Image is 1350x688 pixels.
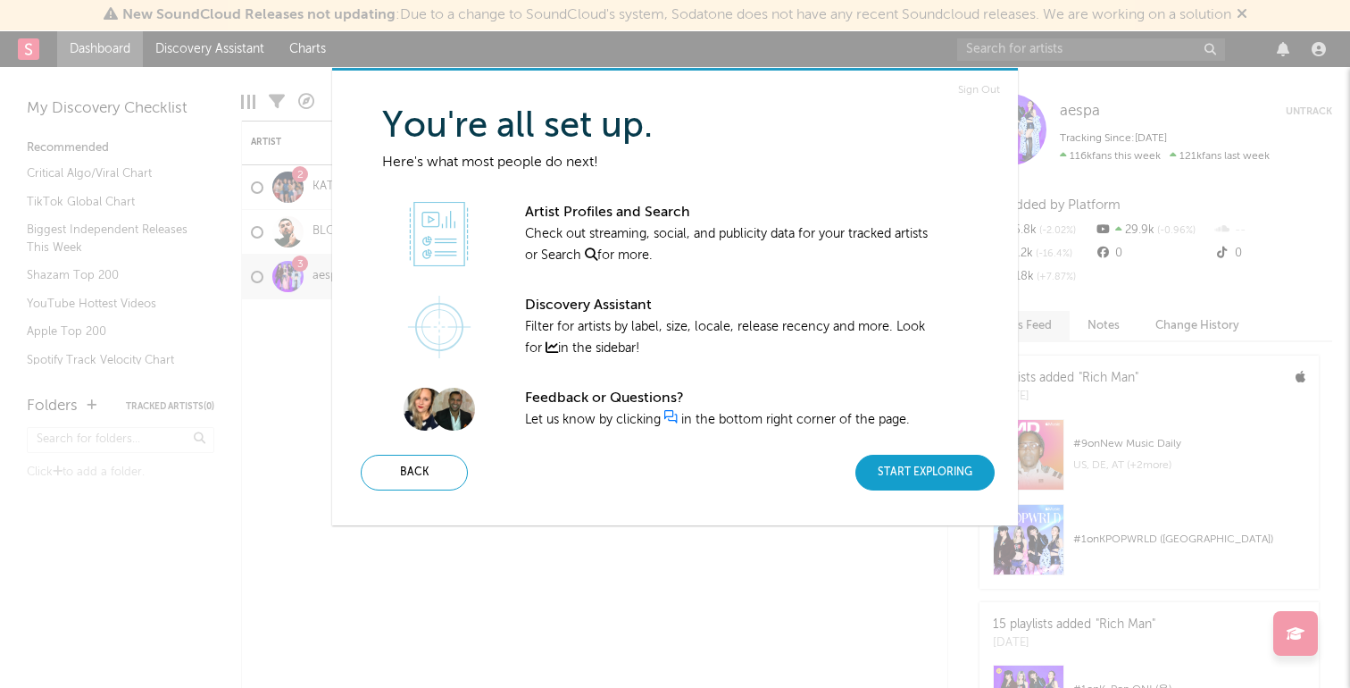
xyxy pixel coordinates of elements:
div: Check out streaming, social, and publicity data for your tracked artists or Search for more. [525,202,937,266]
a: Sign Out [958,80,1000,101]
div: Back [361,455,468,491]
div: Feedback or Questions? [525,388,937,409]
div: Discovery Assistant [525,295,937,316]
div: Let us know by clicking in the bottom right corner of the page. [525,388,937,431]
div: Start Exploring [855,455,995,491]
h3: You're all set up. [382,116,1004,138]
div: Filter for artists by label, size, locale, release recency and more. Look for in the sidebar! [525,295,937,359]
img: XZ4FIGRR.jpg [404,388,446,431]
p: Here's what most people do next! [382,152,1004,173]
div: Artist Profiles and Search [525,202,937,223]
img: TKG77OY4.jpg [432,388,475,431]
